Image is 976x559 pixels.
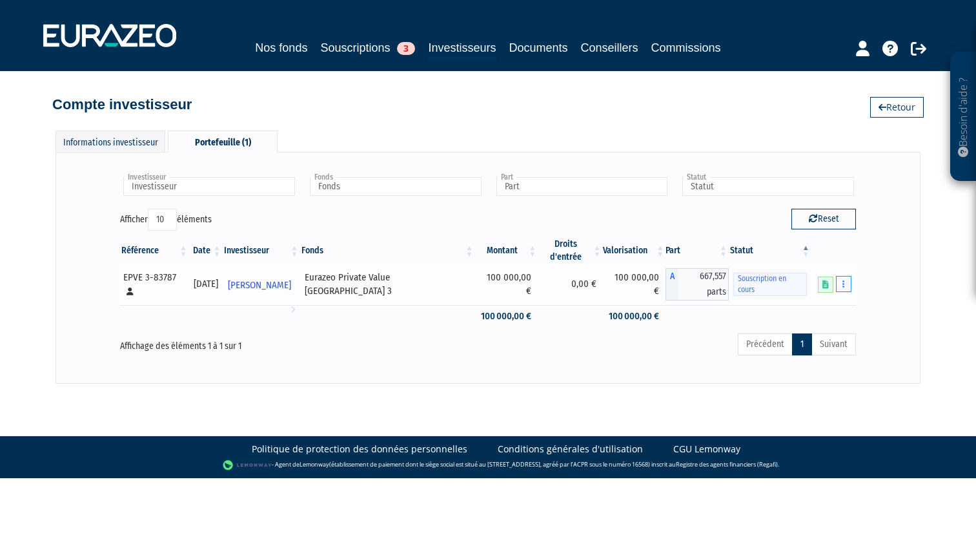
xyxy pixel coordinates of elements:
div: EPVE 3-83787 [123,271,185,299]
div: Eurazeo Private Value [GEOGRAPHIC_DATA] 3 [305,271,471,299]
div: - Agent de (établissement de paiement dont le siège social est situé au [STREET_ADDRESS], agréé p... [13,459,963,472]
a: Souscriptions3 [320,39,415,57]
th: Date: activer pour trier la colonne par ordre croissant [189,238,223,264]
div: Portefeuille (1) [168,131,278,153]
a: Lemonway [300,460,329,469]
th: Part: activer pour trier la colonne par ordre croissant [666,238,729,264]
div: Informations investisseur [56,131,165,152]
th: Valorisation: activer pour trier la colonne par ordre croissant [603,238,666,264]
a: 1 [792,333,812,355]
span: 3 [397,42,415,55]
a: Conditions générales d'utilisation [498,443,643,456]
span: Souscription en cours [733,273,807,296]
a: Commissions [651,39,721,57]
a: CGU Lemonway [673,443,740,456]
td: 100 000,00 € [603,264,666,305]
i: [Français] Personne physique [127,288,134,295]
span: A [666,268,678,301]
label: Afficher éléments [120,209,212,231]
i: Voir l'investisseur [290,297,295,321]
th: Montant: activer pour trier la colonne par ordre croissant [475,238,538,264]
a: Nos fonds [255,39,307,57]
td: 100 000,00 € [603,305,666,328]
a: Retour [870,97,924,118]
h4: Compte investisseur [52,97,192,112]
img: 1732889491-logotype_eurazeo_blanc_rvb.png [43,24,176,47]
td: 100 000,00 € [475,305,538,328]
th: Droits d'entrée: activer pour trier la colonne par ordre croissant [538,238,602,264]
a: Investisseurs [428,39,496,59]
td: 0,00 € [538,264,602,305]
div: A - Eurazeo Private Value Europe 3 [666,268,729,301]
img: logo-lemonway.png [223,459,272,472]
p: Besoin d'aide ? [956,59,971,175]
div: Affichage des éléments 1 à 1 sur 1 [120,332,416,353]
a: Politique de protection des données personnelles [252,443,467,456]
td: 100 000,00 € [475,264,538,305]
div: [DATE] [194,277,218,291]
select: Afficheréléments [148,209,177,231]
button: Reset [791,209,856,229]
a: Registre des agents financiers (Regafi) [676,460,778,469]
a: Conseillers [581,39,638,57]
th: Statut : activer pour trier la colonne par ordre d&eacute;croissant [729,238,811,264]
span: 667,557 parts [678,268,729,301]
a: Documents [509,39,568,57]
th: Référence : activer pour trier la colonne par ordre croissant [120,238,189,264]
a: [PERSON_NAME] [223,271,300,297]
span: [PERSON_NAME] [228,273,291,297]
th: Fonds: activer pour trier la colonne par ordre croissant [300,238,475,264]
th: Investisseur: activer pour trier la colonne par ordre croissant [223,238,300,264]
